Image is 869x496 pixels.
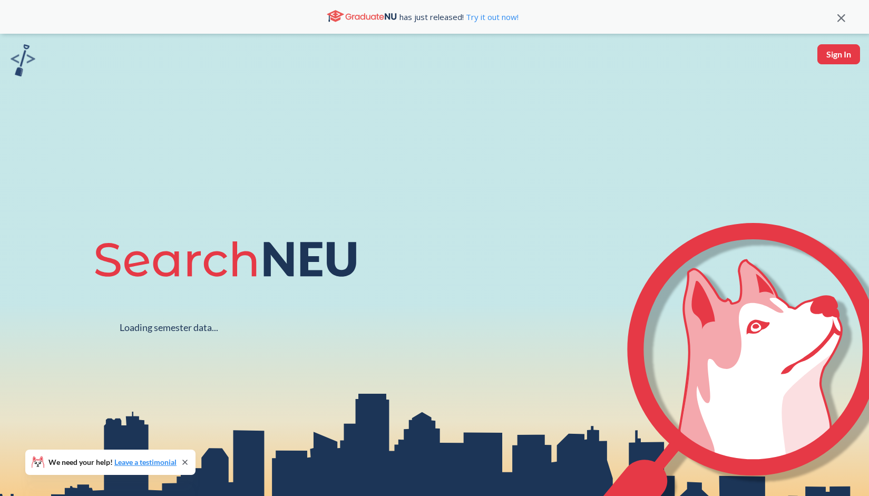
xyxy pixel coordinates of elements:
[11,44,35,80] a: sandbox logo
[120,322,218,334] div: Loading semester data...
[48,459,177,466] span: We need your help!
[11,44,35,76] img: sandbox logo
[817,44,860,64] button: Sign In
[114,458,177,466] a: Leave a testimonial
[399,11,519,23] span: has just released!
[464,12,519,22] a: Try it out now!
